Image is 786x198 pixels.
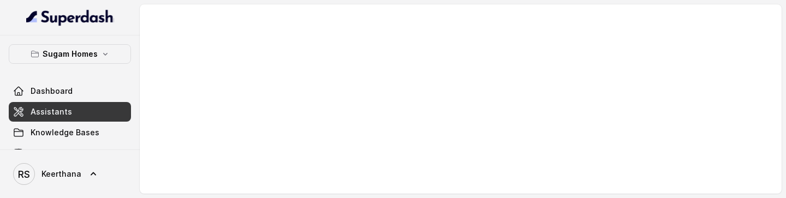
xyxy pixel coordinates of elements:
img: light.svg [26,9,114,26]
a: Assistants [9,102,131,122]
span: Knowledge Bases [31,127,99,138]
a: Keerthana [9,159,131,189]
text: RS [18,169,30,180]
a: Knowledge Bases [9,123,131,142]
a: Dashboard [9,81,131,101]
span: Threads [31,148,63,159]
span: Keerthana [41,169,81,179]
span: Dashboard [31,86,73,97]
button: Sugam Homes [9,44,131,64]
span: Assistants [31,106,72,117]
p: Sugam Homes [43,47,98,61]
a: Threads [9,143,131,163]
